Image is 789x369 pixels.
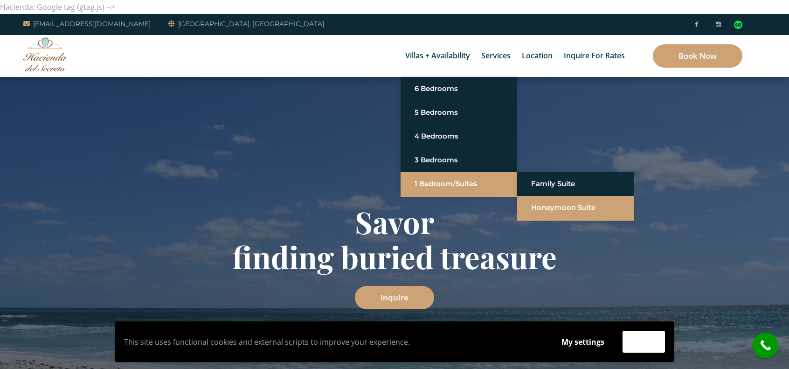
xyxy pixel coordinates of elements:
a: Villas + Availability [401,35,475,77]
div: Read traveler reviews on Tripadvisor [734,21,742,29]
a: 5 Bedrooms [415,104,503,121]
button: Accept [623,331,665,353]
i: call [755,335,776,356]
a: Honeymoon Suite [531,199,620,216]
a: Family Suite [531,175,620,192]
a: Services [477,35,515,77]
a: 4 Bedrooms [415,128,503,145]
p: This site uses functional cookies and external scripts to improve your experience. [124,335,543,349]
a: call [753,333,778,358]
a: [EMAIL_ADDRESS][DOMAIN_NAME] [23,18,151,29]
a: Location [517,35,557,77]
img: Awesome Logo [23,37,68,71]
a: 3 Bedrooms [415,152,503,168]
a: Inquire for Rates [559,35,630,77]
button: My settings [553,331,613,353]
img: Tripadvisor_logomark.svg [734,21,742,29]
a: 6 Bedrooms [415,80,503,97]
a: 1 Bedroom/Suites [415,175,503,192]
a: [GEOGRAPHIC_DATA], [GEOGRAPHIC_DATA] [168,18,324,29]
a: Book Now [653,44,742,68]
